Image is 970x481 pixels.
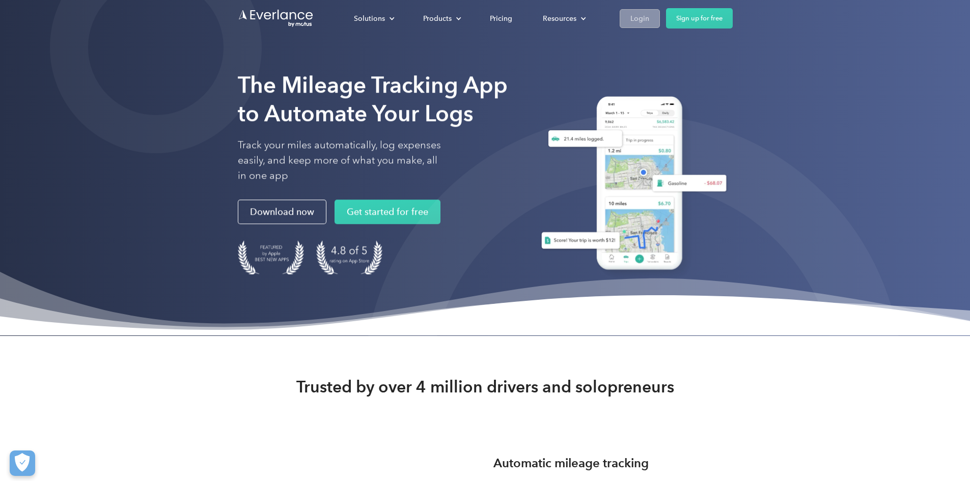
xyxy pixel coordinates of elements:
a: Pricing [480,10,522,27]
a: Get started for free [335,200,440,224]
div: Resources [533,10,594,27]
div: Solutions [344,10,403,27]
img: Badge for Featured by Apple Best New Apps [238,240,304,274]
div: Products [413,10,469,27]
img: Everlance, mileage tracker app, expense tracking app [529,89,733,281]
a: Go to homepage [238,9,314,28]
img: 4.9 out of 5 stars on the app store [316,240,382,274]
a: Login [620,9,660,28]
div: Solutions [354,12,385,25]
div: Login [630,12,649,25]
a: Sign up for free [666,8,733,29]
strong: Trusted by over 4 million drivers and solopreneurs [296,377,674,397]
h3: Automatic mileage tracking [493,454,649,472]
div: Products [423,12,452,25]
a: Download now [238,200,326,224]
strong: The Mileage Tracking App to Automate Your Logs [238,71,508,127]
div: Resources [543,12,576,25]
div: Pricing [490,12,512,25]
p: Track your miles automatically, log expenses easily, and keep more of what you make, all in one app [238,137,441,183]
button: Cookies Settings [10,450,35,476]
